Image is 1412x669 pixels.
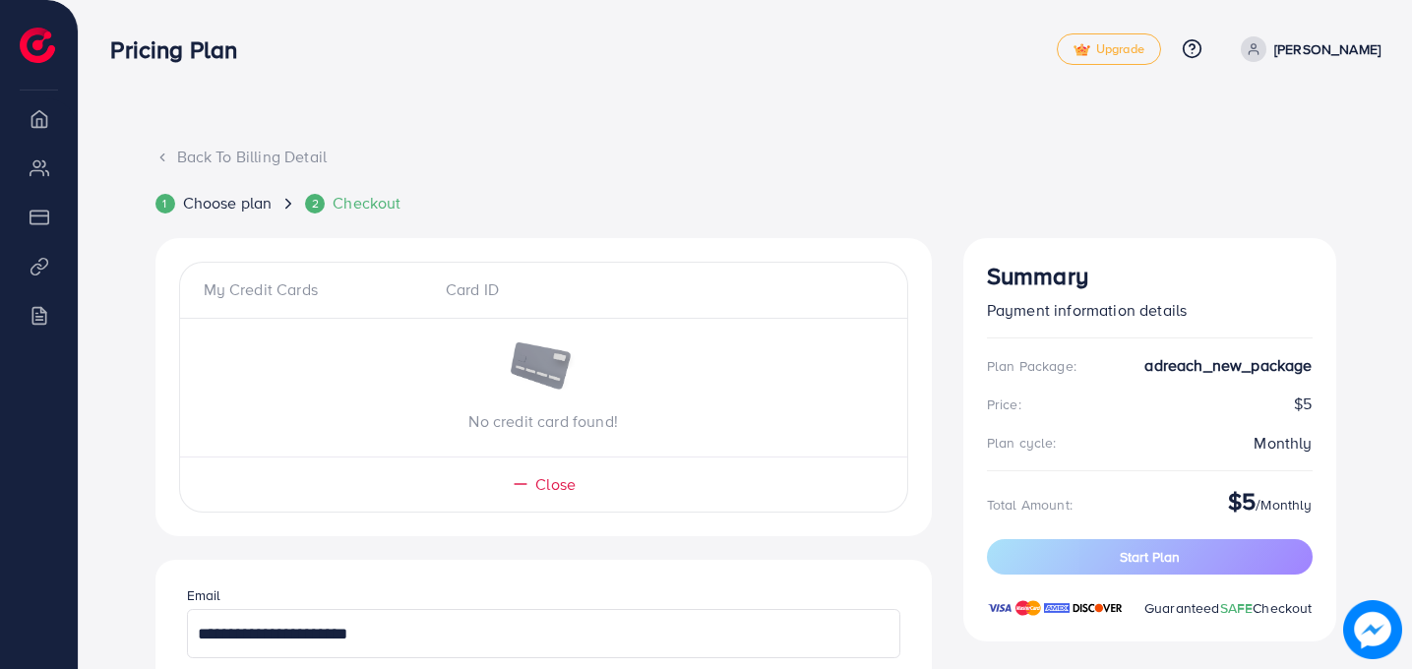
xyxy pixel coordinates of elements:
[987,262,1313,290] h3: Summary
[430,278,656,301] div: Card ID
[204,278,430,301] div: My Credit Cards
[1220,598,1254,618] span: SAFE
[1233,36,1381,62] a: [PERSON_NAME]
[155,146,1336,168] div: Back To Billing Detail
[535,473,576,496] span: Close
[155,194,175,213] div: 1
[1260,495,1312,515] span: Monthly
[1343,600,1402,659] img: image
[1120,547,1180,567] span: Start Plan
[183,192,273,214] span: Choose plan
[987,539,1313,575] button: Start Plan
[180,409,907,433] p: No credit card found!
[1057,33,1161,65] a: tickUpgrade
[987,298,1313,322] p: Payment information details
[1144,598,1313,618] span: Guaranteed Checkout
[987,395,1021,414] div: Price:
[1144,354,1312,377] strong: adreach_new_package
[1044,598,1070,618] img: brand
[333,192,400,214] span: Checkout
[987,495,1073,515] div: Total Amount:
[1015,598,1041,618] img: brand
[187,585,221,605] label: Email
[1274,37,1381,61] p: [PERSON_NAME]
[987,356,1076,376] div: Plan Package:
[987,433,1057,453] div: Plan cycle:
[1228,487,1256,516] h3: $5
[1074,42,1144,57] span: Upgrade
[20,28,55,63] img: logo
[1228,487,1313,523] div: /
[987,393,1313,415] div: $5
[305,194,325,213] div: 2
[987,598,1013,618] img: brand
[1254,432,1312,455] div: Monthly
[110,35,253,64] h3: Pricing Plan
[509,342,578,394] img: image
[1073,598,1123,618] img: brand
[1074,43,1090,57] img: tick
